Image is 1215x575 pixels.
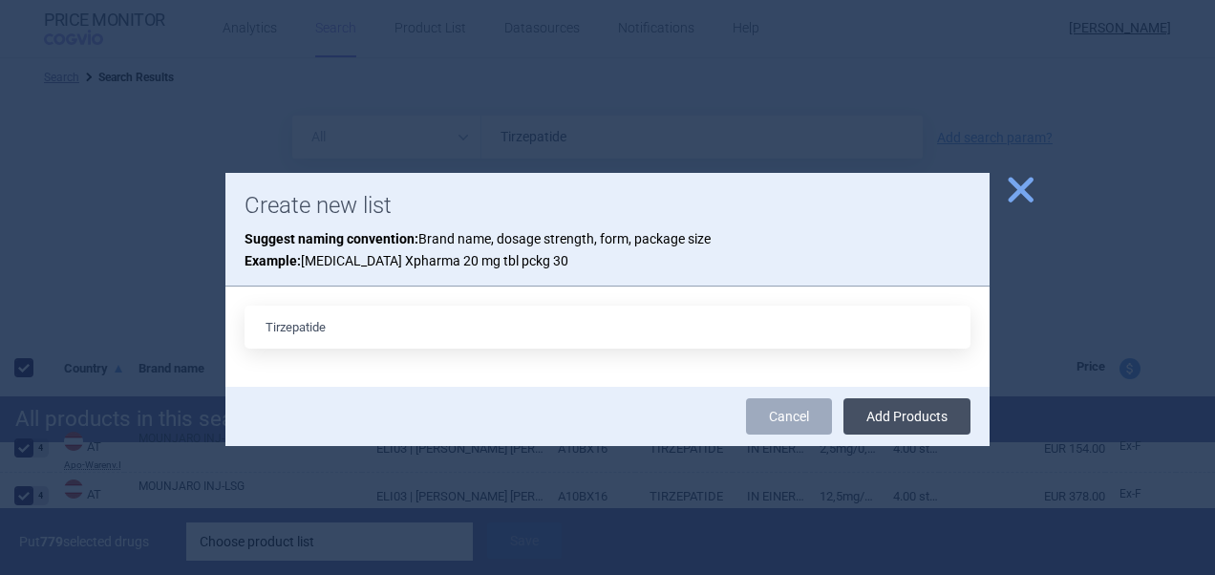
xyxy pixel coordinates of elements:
strong: Suggest naming convention: [245,231,418,246]
a: Cancel [746,398,832,435]
input: List name [245,306,970,349]
h1: Create new list [245,192,970,220]
strong: Example: [245,253,301,268]
button: Add Products [843,398,970,435]
p: Brand name, dosage strength, form, package size [MEDICAL_DATA] Xpharma 20 mg tbl pckg 30 [245,228,970,271]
